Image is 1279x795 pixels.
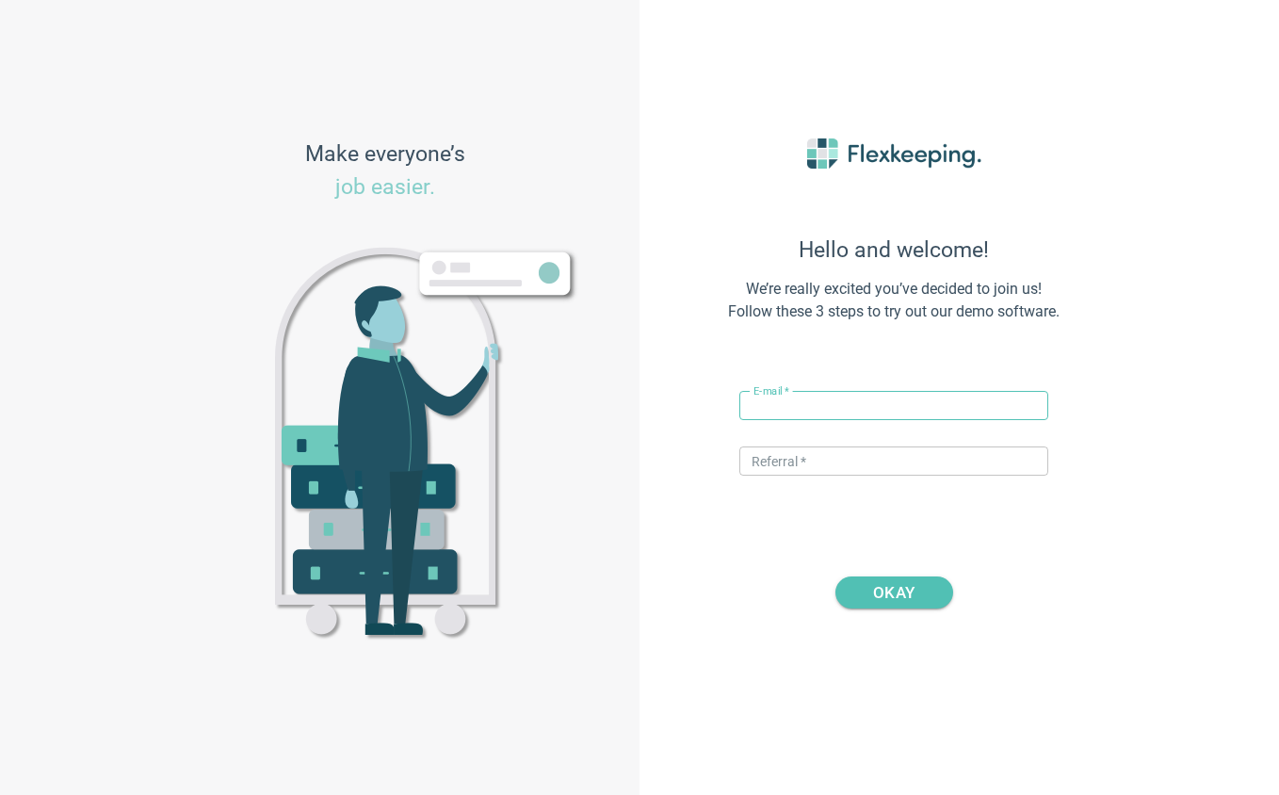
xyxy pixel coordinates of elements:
[873,576,915,608] span: OKAY
[335,174,435,200] span: job easier.
[835,576,953,608] button: OKAY
[687,237,1101,263] span: Hello and welcome!
[687,278,1101,324] span: We’re really excited you’ve decided to join us! Follow these 3 steps to try out our demo software.
[305,138,465,204] span: Make everyone’s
